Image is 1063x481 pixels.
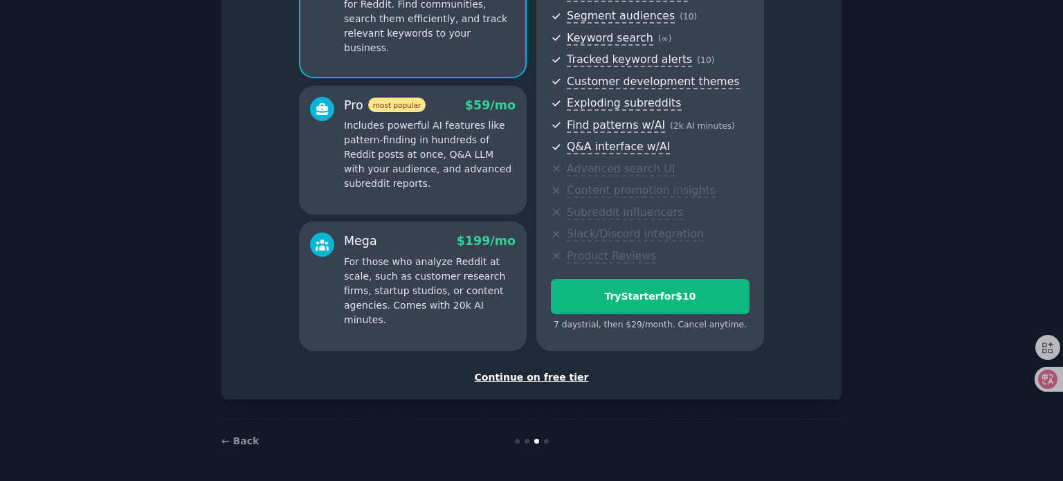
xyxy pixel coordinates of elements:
[344,118,516,191] p: Includes powerful AI features like pattern-finding in hundreds of Reddit posts at once, Q&A LLM w...
[344,255,516,327] p: For those who analyze Reddit at scale, such as customer research firms, startup studios, or conte...
[567,140,670,154] span: Q&A interface w/AI
[567,53,692,67] span: Tracked keyword alerts
[567,183,716,198] span: Content promotion insights
[567,162,675,176] span: Advanced search UI
[344,97,426,114] div: Pro
[236,370,827,385] div: Continue on free tier
[368,98,426,112] span: most popular
[567,206,683,220] span: Subreddit influencers
[465,98,516,112] span: $ 59 /mo
[567,9,675,24] span: Segment audiences
[344,233,377,250] div: Mega
[552,289,749,304] div: Try Starter for $10
[567,31,653,46] span: Keyword search
[457,234,516,248] span: $ 199 /mo
[680,12,697,21] span: ( 10 )
[697,55,714,65] span: ( 10 )
[670,121,735,131] span: ( 2k AI minutes )
[551,279,749,314] button: TryStarterfor$10
[567,96,681,111] span: Exploding subreddits
[567,118,665,133] span: Find patterns w/AI
[551,319,749,332] div: 7 days trial, then $ 29 /month . Cancel anytime.
[567,75,740,89] span: Customer development themes
[658,34,672,44] span: ( ∞ )
[221,435,259,446] a: ← Back
[567,249,656,264] span: Product Reviews
[567,227,704,242] span: Slack/Discord integration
